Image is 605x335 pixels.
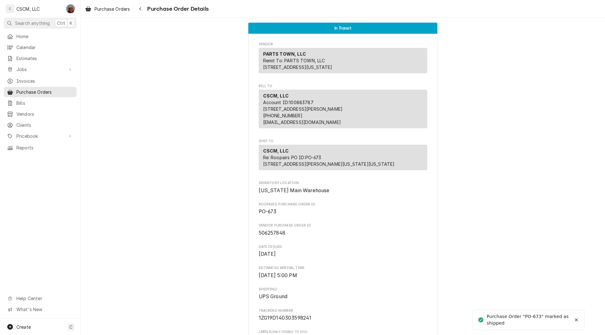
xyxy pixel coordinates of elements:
div: Date Issued [259,244,427,258]
span: Date Issued [259,244,427,249]
div: Ship To [259,145,427,173]
div: Estimated Arrival Time [259,265,427,279]
div: Shipping [259,287,427,300]
strong: PARTS TOWN, LLC [263,51,306,57]
div: Vendor [259,48,427,76]
span: PO-673 [259,209,277,215]
div: CSCM, LLC's Avatar [6,4,14,13]
span: Shipping [259,287,427,292]
span: Inventory Location [259,181,427,186]
span: (Only Visible to You) [271,330,307,333]
div: Purchase Order Ship To [259,139,427,173]
span: [DATE] 5:00 PM [259,272,297,278]
div: Dena Vecchetti's Avatar [66,4,75,13]
span: Tracking Number [259,308,427,313]
span: Remit To: PARTS TOWN, LLC [STREET_ADDRESS][US_STATE] [263,58,332,70]
strong: CSCM, LLC [263,148,289,154]
a: Go to Help Center [4,293,77,304]
a: Go to What's New [4,304,77,315]
div: Purchase Order Vendor [259,42,427,76]
span: Estimated Arrival Time [259,265,427,271]
span: Shipping [259,293,427,300]
span: Ship To [259,139,427,144]
div: Inventory Location [259,181,427,194]
a: Go to Pricebook [4,131,77,141]
div: Roopairs Purchase Order ID [259,202,427,215]
span: UPS Ground [259,293,288,299]
span: Clients [16,122,73,128]
span: Calendar [16,44,73,51]
a: Calendar [4,42,77,53]
span: What's New [16,306,73,313]
span: Bill To [259,84,427,89]
span: Reports [16,144,73,151]
span: [DATE] [259,251,276,257]
div: Bill To [259,90,427,128]
span: Roopairs Purchase Order ID [259,202,427,207]
span: Vendor Purchase Order ID [259,223,427,228]
div: C [6,4,14,13]
span: C [69,324,72,330]
span: Jobs [16,66,64,73]
span: In Transit [334,26,351,30]
span: Roopairs Purchase Order ID [259,208,427,215]
div: Status [248,23,437,34]
a: Vendors [4,109,77,119]
span: Inventory Location [259,187,427,194]
span: 506257848 [259,230,285,236]
span: Estimated Arrival Time [259,272,427,279]
span: Pricebook [16,133,64,139]
span: 1ZG19D140303598241 [259,315,312,321]
span: Home [16,33,73,40]
span: Labels [259,329,427,334]
div: Tracking Number [259,308,427,322]
span: [STREET_ADDRESS][PERSON_NAME] [263,106,343,112]
span: Create [16,324,31,330]
span: K [70,20,72,26]
span: Vendor [259,42,427,47]
div: CSCM, LLC [16,6,40,12]
span: Date Issued [259,250,427,258]
span: Search anything [15,20,50,26]
strong: CSCM, LLC [263,93,289,98]
a: [PHONE_NUMBER] [263,113,302,118]
a: Clients [4,120,77,130]
div: Purchase Order "PO-673" marked as shipped [487,313,571,327]
span: Purchase Orders [16,89,73,95]
div: Purchase Order Bill To [259,84,427,131]
span: Tracking Number [259,314,427,322]
div: Vendor [259,48,427,73]
span: Bills [16,100,73,106]
span: Purchase Order Details [145,5,209,13]
button: Navigate back [135,4,145,14]
span: Ctrl [57,20,65,26]
span: Vendor Purchase Order ID [259,229,427,237]
a: Reports [4,142,77,153]
span: Invoices [16,78,73,84]
span: [STREET_ADDRESS][PERSON_NAME][US_STATE][US_STATE] [263,161,395,167]
div: Ship To [259,145,427,170]
a: Purchase Orders [4,87,77,97]
a: Go to Jobs [4,64,77,75]
span: [US_STATE] Main Warehouse [259,187,330,193]
div: Bill To [259,90,427,131]
div: DV [66,4,75,13]
a: Home [4,31,77,42]
a: [EMAIL_ADDRESS][DOMAIN_NAME] [263,120,341,125]
span: Purchase Orders [95,6,130,12]
span: Help Center [16,295,73,302]
a: Estimates [4,53,77,64]
div: Vendor Purchase Order ID [259,223,427,237]
a: Invoices [4,76,77,86]
a: Purchase Orders [83,4,132,14]
span: Account ID: 100883787 [263,100,314,105]
span: Estimates [16,55,73,62]
span: Vendors [16,111,73,117]
button: Search anythingCtrlK [4,18,77,29]
a: Bills [4,98,77,108]
span: Re: Roopairs PO ID: PO-673 [263,155,321,160]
